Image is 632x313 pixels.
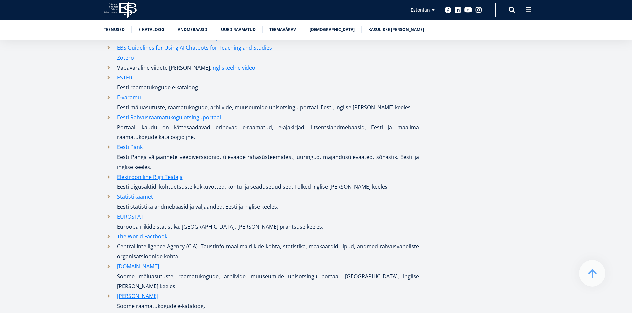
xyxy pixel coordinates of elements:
[117,192,153,202] a: Statistikaamet
[104,291,419,311] li: Soome raamatukogude e-kataloog.
[117,172,183,182] a: Elektrooniline Riigi Teataja
[117,73,132,82] a: ESTER
[269,26,296,33] a: Teemavärav
[104,172,419,192] li: Eesti õigusaktid, kohtuotsuste kokkuvõtted, kohtu- ja seaduseuudised. Tõlked inglise [PERSON_NAME...
[445,7,451,13] a: Facebook
[117,291,158,301] a: [PERSON_NAME]
[117,142,143,152] a: Eesti Pank
[310,26,355,33] a: [DEMOGRAPHIC_DATA]
[178,26,207,33] a: Andmebaasid
[104,261,419,291] li: Soome mäluasutuste, raamatukogude, arhiivide, muuseumide ühisotsingu portaal. [GEOGRAPHIC_DATA], ...
[104,112,419,142] li: Portaali kaudu on kättesaadavad erinevad e-raamatud, e-ajakirjad, litsentsiandmebaasid, Eesti ja ...
[117,92,141,102] a: E-varamu
[104,73,419,92] li: Eesti raamatukogude e-kataloog.
[475,7,482,13] a: Instagram
[117,232,167,241] a: The World Factbook
[117,261,159,271] a: [DOMAIN_NAME]
[138,26,164,33] a: E-kataloog
[117,112,221,122] a: Eesti Rahvusraamatukogu otsinguportaal
[368,26,424,33] a: Kasulikke [PERSON_NAME]
[117,212,144,222] a: EUROSTAT
[117,53,134,63] a: Zotero
[117,43,272,53] a: EBS Guidelines for Using AI Chatbots for Teaching and Studies
[221,26,256,33] a: Uued raamatud
[104,142,419,172] li: Eesti Panga väljaannete veebiversioonid, ülevaade rahasüsteemidest, uuringud, majandusülevaated, ...
[104,92,419,112] li: Eesti mäluasutuste, raamatukogude, arhiivide, muuseumide ühisotsingu portaal. Eesti, inglise [PER...
[211,63,255,73] a: Ingliskeelne video
[104,241,419,261] li: Central Intelligence Agency (CIA). Taustinfo maailma riikide kohta, statistika, maakaardid, lipud...
[455,7,461,13] a: Linkedin
[104,63,419,73] li: Vabavaraline viidete [PERSON_NAME]. .
[104,212,419,232] li: Euroopa riikide statistika. [GEOGRAPHIC_DATA], [PERSON_NAME] prantsuse keeles.
[104,192,419,212] li: Eesti statistika andmebaasid ja väljaanded. Eesti ja inglise keeles.
[464,7,472,13] a: Youtube
[104,26,125,33] a: Teenused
